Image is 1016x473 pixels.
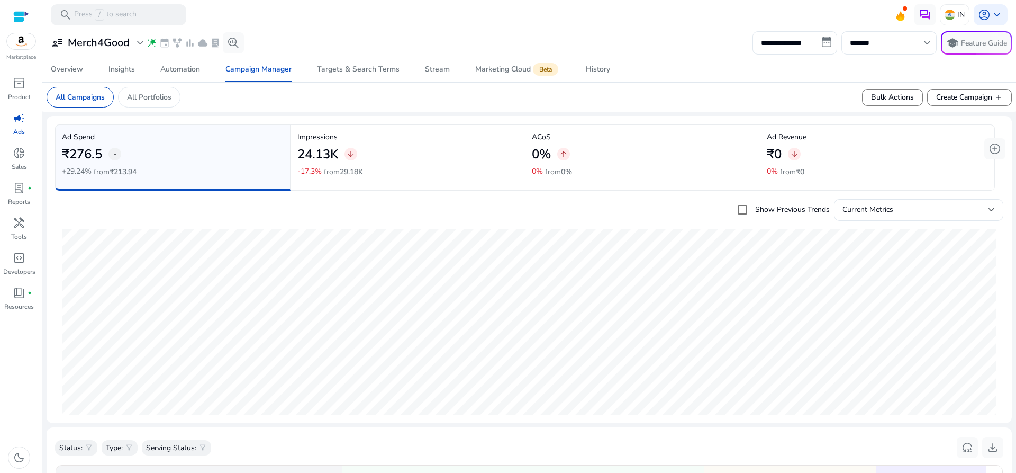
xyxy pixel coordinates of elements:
p: Developers [3,267,35,276]
button: Bulk Actions [862,89,923,106]
p: 0% [532,168,543,175]
button: reset_settings [957,437,978,458]
p: Marketplace [6,53,36,61]
p: -17.3% [297,168,322,175]
p: All Campaigns [56,92,105,103]
div: Automation [160,66,200,73]
span: add [994,93,1003,102]
div: History [586,66,610,73]
span: 29.18K [340,167,363,177]
div: Overview [51,66,83,73]
div: Stream [425,66,450,73]
span: book_4 [13,287,25,299]
span: bar_chart [185,38,195,48]
span: / [95,9,104,21]
p: Press to search [74,9,137,21]
span: dark_mode [13,451,25,464]
span: campaign [13,112,25,124]
p: Type: [106,442,123,453]
button: search_insights [223,32,244,53]
h2: 24.13K [297,147,338,162]
span: search_insights [227,37,240,49]
p: Ads [13,127,25,137]
span: Bulk Actions [871,92,914,103]
button: Create Campaignadd [927,89,1012,106]
span: - [113,148,117,160]
span: filter_alt [125,443,133,452]
p: Reports [8,197,30,207]
span: code_blocks [13,252,25,264]
span: keyboard_arrow_down [991,8,1003,21]
span: donut_small [13,147,25,159]
span: search [59,8,72,21]
span: arrow_upward [559,150,568,158]
p: Resources [4,302,34,311]
span: expand_more [134,37,147,49]
span: school [946,37,959,49]
span: arrow_downward [347,150,355,158]
p: from [780,166,804,177]
span: keyboard_arrow_down [921,37,933,49]
span: user_attributes [51,37,63,49]
p: IN [957,5,965,24]
img: in.svg [945,10,955,20]
span: family_history [172,38,183,48]
p: Status: [59,442,83,453]
span: Create Campaign [936,92,1003,103]
p: from [94,166,137,177]
span: filter_alt [198,443,207,452]
span: event [159,38,170,48]
h2: ₹276.5 [62,147,102,162]
div: Marketing Cloud [475,65,560,74]
p: Sales [12,162,27,172]
label: Show Previous Trends [753,204,830,215]
p: Ad Revenue [767,131,988,142]
p: ACoS [532,131,754,142]
div: Campaign Manager [225,66,292,73]
p: Serving Status: [146,442,196,453]
span: lab_profile [210,38,221,48]
p: Tools [11,232,27,242]
span: arrow_downward [790,150,799,158]
span: ₹0 [796,167,804,177]
span: Current Metrics [842,204,893,215]
span: handyman [13,217,25,229]
p: Impressions [297,131,519,142]
p: Ad Spend [62,131,284,142]
div: Insights [108,66,135,73]
span: account_circle [978,8,991,21]
h3: Merch4Good [68,37,130,49]
h2: 0% [532,147,551,162]
span: add_circle [988,142,1001,155]
p: from [545,166,572,177]
p: Feature Guide [961,38,1007,49]
span: download [986,441,999,454]
p: All Portfolios [127,92,171,103]
p: +29.24% [62,168,92,175]
h2: ₹0 [767,147,782,162]
span: Beta [533,63,558,76]
p: from [324,166,363,177]
span: filter_alt [85,443,93,452]
span: fiber_manual_record [28,291,32,295]
p: 0% [767,168,778,175]
span: reset_settings [961,441,974,454]
span: wand_stars [147,38,157,48]
span: lab_profile [13,182,25,194]
div: Targets & Search Terms [317,66,400,73]
button: add_circle [984,138,1005,159]
span: 0% [561,167,572,177]
span: cloud [197,38,208,48]
span: inventory_2 [13,77,25,90]
button: download [982,437,1003,458]
span: fiber_manual_record [28,186,32,190]
button: schoolFeature Guide [941,31,1012,55]
span: ₹213.94 [110,167,137,177]
img: amazon.svg [7,33,35,49]
p: Product [8,92,31,102]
